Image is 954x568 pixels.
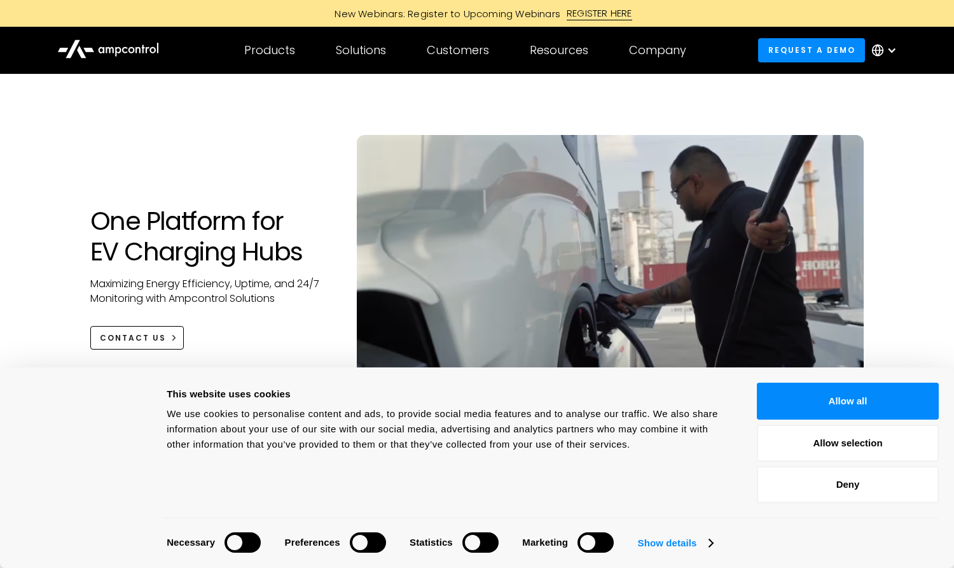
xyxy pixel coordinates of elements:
div: CONTACT US [100,332,166,344]
button: Deny [757,466,939,503]
strong: Marketing [522,537,568,548]
div: Solutions [336,43,386,57]
a: Show details [638,534,713,553]
div: Products [244,43,295,57]
p: Maximizing Energy Efficiency, Uptime, and 24/7 Monitoring with Ampcontrol Solutions [90,277,331,306]
a: Request a demo [758,38,865,62]
div: Resources [530,43,588,57]
strong: Preferences [285,537,340,548]
a: CONTACT US [90,326,184,350]
strong: Statistics [410,537,453,548]
div: This website uses cookies [167,387,728,402]
strong: Necessary [167,537,215,548]
div: New Webinars: Register to Upcoming Webinars [322,7,567,20]
div: We use cookies to personalise content and ads, to provide social media features and to analyse ou... [167,406,728,452]
a: New Webinars: Register to Upcoming WebinarsREGISTER HERE [191,6,763,20]
div: Company [629,43,686,57]
div: Customers [427,43,489,57]
button: Allow all [757,383,939,420]
h1: One Platform for EV Charging Hubs [90,206,331,267]
button: Allow selection [757,425,939,462]
div: REGISTER HERE [567,6,632,20]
